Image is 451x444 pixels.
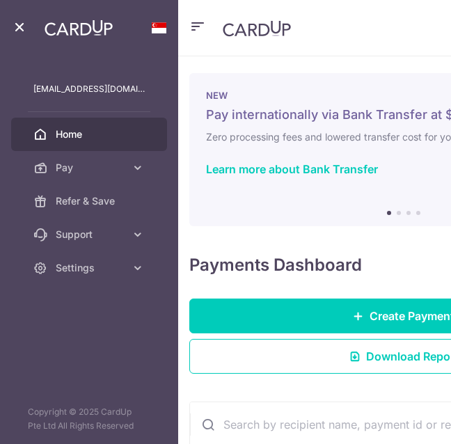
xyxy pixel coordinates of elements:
[223,20,291,37] img: CardUp
[56,194,145,208] span: Refer & Save
[11,405,167,433] p: Copyright © 2025 CardUp Pte Ltd All Rights Reserved
[56,161,125,175] span: Pay
[33,82,145,96] p: [EMAIL_ADDRESS][DOMAIN_NAME]
[11,118,167,151] a: Home
[11,151,167,184] a: Pay
[11,218,167,251] a: Support
[56,228,125,241] span: Support
[45,19,113,36] img: CardUp
[11,184,167,218] a: Refer & Save
[11,251,167,285] a: Settings
[56,127,145,141] span: Home
[56,261,125,275] span: Settings
[206,162,378,176] a: Learn more about Bank Transfer
[189,254,362,276] h4: Payments Dashboard
[361,402,437,437] iframe: Opens a widget where you can find more information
